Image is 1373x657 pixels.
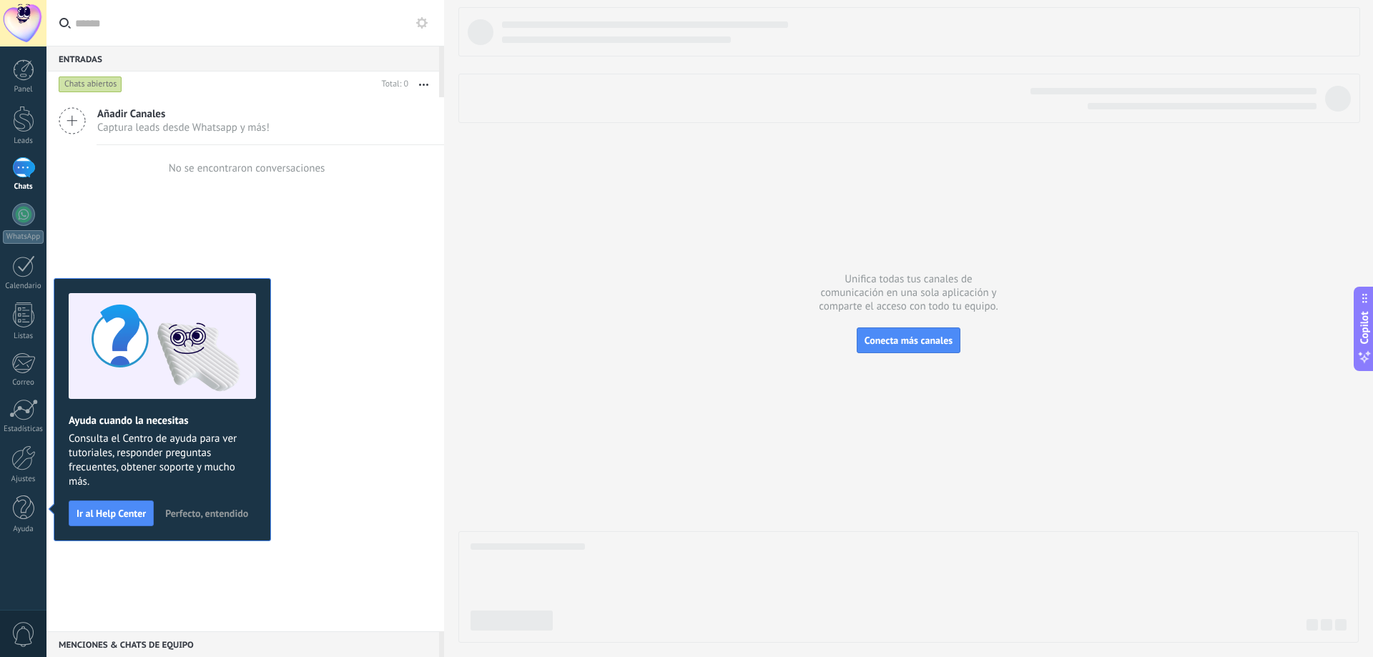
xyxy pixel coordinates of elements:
div: Calendario [3,282,44,291]
span: Consulta el Centro de ayuda para ver tutoriales, responder preguntas frecuentes, obtener soporte ... [69,432,256,489]
button: Ir al Help Center [69,500,154,526]
div: Ajustes [3,475,44,484]
span: Ir al Help Center [77,508,146,518]
div: No se encontraron conversaciones [169,162,325,175]
div: Leads [3,137,44,146]
span: Captura leads desde Whatsapp y más! [97,121,270,134]
div: Chats abiertos [59,76,122,93]
span: Añadir Canales [97,107,270,121]
button: Perfecto, entendido [159,503,255,524]
div: Entradas [46,46,439,71]
span: Conecta más canales [865,334,953,347]
h2: Ayuda cuando la necesitas [69,414,256,428]
div: Chats [3,182,44,192]
button: Conecta más canales [857,327,960,353]
div: Correo [3,378,44,387]
div: Ayuda [3,525,44,534]
div: Total: 0 [376,77,408,92]
div: Panel [3,85,44,94]
div: Menciones & Chats de equipo [46,631,439,657]
div: Listas [3,332,44,341]
span: Copilot [1357,311,1372,344]
div: Estadísticas [3,425,44,434]
div: WhatsApp [3,230,44,244]
span: Perfecto, entendido [165,508,248,518]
